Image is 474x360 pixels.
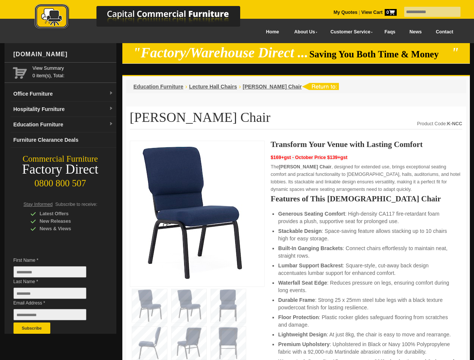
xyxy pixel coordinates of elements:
li: › [239,83,241,90]
a: Lecture Hall Chairs [189,84,237,90]
input: Last Name * [14,288,86,299]
a: Capital Commercial Furniture Logo [14,4,277,33]
a: View Summary [33,64,113,72]
span: First Name * [14,256,98,264]
button: Subscribe [14,322,50,334]
strong: Generous Seating Comfort [278,211,345,217]
a: About Us [286,24,322,40]
strong: K-NCC [447,121,462,126]
span: Last Name * [14,278,98,285]
img: dropdown [109,91,113,96]
strong: [PERSON_NAME] Chair [279,164,331,169]
img: Noah Church Chair, fabric upholstery, steel frame, linkable, for congregations [134,145,247,280]
a: Faqs [378,24,403,40]
img: dropdown [109,106,113,111]
a: View Cart0 [360,10,396,15]
div: [DOMAIN_NAME] [11,43,116,66]
h2: Features of This [DEMOGRAPHIC_DATA] Chair [271,195,462,202]
li: : Connect chairs effortlessly to maintain neat, straight rows. [278,244,454,259]
li: : Strong 25 x 25mm steel tube legs with a black texture powdercoat finish for lasting resilience. [278,296,454,311]
div: News & Views [30,225,102,232]
li: › [185,83,187,90]
div: Product Code: [417,120,462,127]
strong: Stackable Design [278,228,322,234]
a: Education Furnituredropdown [11,117,116,132]
strong: Lumbar Support Backrest [278,262,343,268]
strong: Waterfall Seat Edge [278,280,327,286]
div: Commercial Furniture [5,154,116,164]
li: : Square-style, cut-away back design accentuates lumbar support for enhanced comfort. [278,262,454,277]
li: : Upholstered in Black or Navy 100% Polypropylene fabric with a 92,000-rub Martindale abrasion ra... [278,340,454,355]
a: My Quotes [334,10,358,15]
img: return to [302,83,339,90]
a: News [402,24,429,40]
strong: Premium Upholstery [278,341,330,347]
p: The , designed for extended use, brings exceptional seating comfort and practical functionality t... [271,163,462,193]
span: Email Address * [14,299,98,307]
input: Email Address * [14,309,86,320]
li: : High-density CA117 fire-retardant foam provides a plush, supportive seat for prolonged use. [278,210,454,225]
strong: Built-In Ganging Brackets [278,245,343,251]
span: Subscribe to receive: [55,202,97,207]
a: Office Furnituredropdown [11,86,116,102]
a: Contact [429,24,460,40]
strong: Durable Frame [278,297,315,303]
div: 0800 800 507 [5,174,116,189]
li: : Reduces pressure on legs, ensuring comfort during long events. [278,279,454,294]
a: [PERSON_NAME] Chair [243,84,302,90]
span: Saving You Both Time & Money [309,49,450,59]
input: First Name * [14,266,86,277]
li: : Plastic rocker glides safeguard flooring from scratches and damage. [278,313,454,328]
strong: View Cart [361,10,397,15]
strong: $169+gst - October Price $139+gst [271,155,347,160]
strong: Floor Protection [278,314,319,320]
span: Stay Informed [24,202,53,207]
a: Furniture Clearance Deals [11,132,116,148]
strong: Lightweight Design [278,331,327,337]
h2: Transform Your Venue with Lasting Comfort [271,141,462,148]
span: 0 item(s), Total: [33,64,113,78]
li: : At just 8kg, the chair is easy to move and rearrange. [278,331,454,338]
a: Education Furniture [134,84,184,90]
span: 0 [385,9,397,16]
h1: [PERSON_NAME] Chair [130,110,462,129]
a: Customer Service [322,24,377,40]
div: New Releases [30,217,102,225]
em: " [451,45,459,60]
a: Hospitality Furnituredropdown [11,102,116,117]
li: : Space-saving feature allows stacking up to 10 chairs high for easy storage. [278,227,454,242]
div: Latest Offers [30,210,102,217]
img: dropdown [109,122,113,126]
div: Factory Direct [5,164,116,175]
em: "Factory/Warehouse Direct ... [133,45,308,60]
img: Capital Commercial Furniture Logo [14,4,277,31]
